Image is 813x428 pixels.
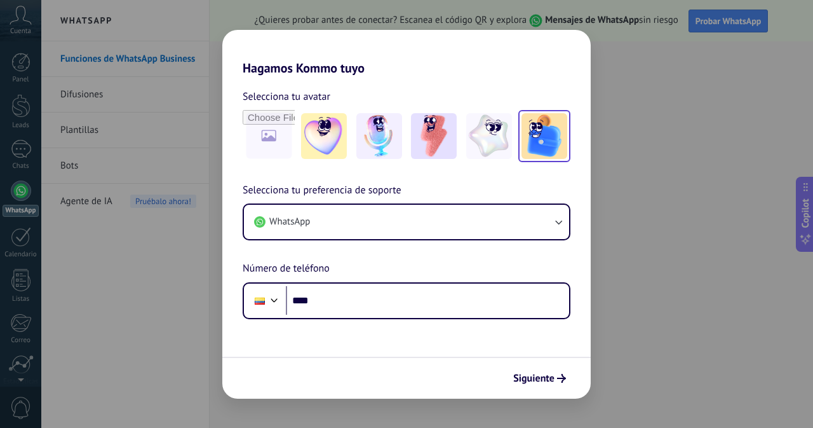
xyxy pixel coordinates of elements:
[243,88,330,105] span: Selecciona tu avatar
[269,216,310,228] span: WhatsApp
[507,368,572,389] button: Siguiente
[301,113,347,159] img: -1.jpeg
[243,261,330,277] span: Número de teléfono
[248,287,272,314] div: Ecuador: + 593
[243,183,401,199] span: Selecciona tu preferencia de soporte
[521,113,567,159] img: -5.jpeg
[356,113,402,159] img: -2.jpeg
[222,30,591,76] h2: Hagamos Kommo tuyo
[466,113,512,159] img: -4.jpeg
[411,113,457,159] img: -3.jpeg
[244,205,569,239] button: WhatsApp
[513,374,554,383] span: Siguiente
